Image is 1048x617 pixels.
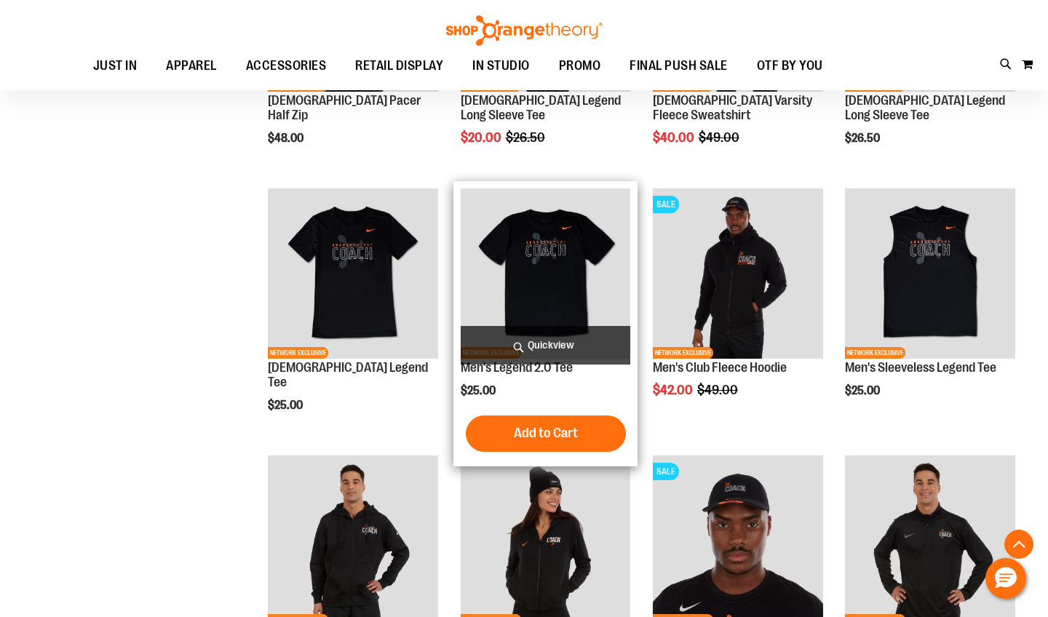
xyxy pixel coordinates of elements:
[653,188,823,361] a: OTF Mens Coach FA22 Club Fleece Full Zip - Black primary imageSALENETWORK EXCLUSIVESALENETWORK EX...
[845,360,996,375] a: Men's Sleeveless Legend Tee
[461,384,498,397] span: $25.00
[615,49,742,83] a: FINAL PUSH SALE
[653,188,823,359] img: OTF Mens Coach FA22 Club Fleece Full Zip - Black primary image
[461,93,621,122] a: [DEMOGRAPHIC_DATA] Legend Long Sleeve Tee
[93,49,138,82] span: JUST IN
[231,49,341,83] a: ACCESSORIES
[699,130,742,145] span: $49.00
[514,425,578,441] span: Add to Cart
[646,181,830,434] div: product
[268,132,306,145] span: $48.00
[653,360,787,375] a: Men's Club Fleece Hoodie
[653,93,812,122] a: [DEMOGRAPHIC_DATA] Varsity Fleece Sweatshirt
[461,188,631,361] a: OTF Mens Coach FA23 Legend 2.0 SS Tee - Black primary imageNETWORK EXCLUSIVENETWORK EXCLUSIVE
[544,49,616,83] a: PROMO
[985,558,1026,599] button: Hello, have a question? Let’s chat.
[697,383,740,397] span: $49.00
[506,130,547,145] span: $26.50
[151,49,231,83] a: APPAREL
[653,347,713,359] span: NETWORK EXCLUSIVE
[653,130,696,145] span: $40.00
[559,49,601,82] span: PROMO
[630,49,728,82] span: FINAL PUSH SALE
[268,93,421,122] a: [DEMOGRAPHIC_DATA] Pacer Half Zip
[742,49,838,83] a: OTF BY YOU
[268,360,428,389] a: [DEMOGRAPHIC_DATA] Legend Tee
[461,360,573,375] a: Men's Legend 2.0 Tee
[268,188,438,361] a: OTF Ladies Coach FA23 Legend SS Tee - Black primary imageNETWORK EXCLUSIVENETWORK EXCLUSIVE
[246,49,327,82] span: ACCESSORIES
[845,188,1015,359] img: OTF Mens Coach FA23 Legend Sleeveless Tee - Black primary image
[653,196,679,213] span: SALE
[845,188,1015,361] a: OTF Mens Coach FA23 Legend Sleeveless Tee - Black primary imageNETWORK EXCLUSIVENETWORK EXCLUSIVE
[453,181,638,466] div: product
[845,93,1005,122] a: [DEMOGRAPHIC_DATA] Legend Long Sleeve Tee
[472,49,530,82] span: IN STUDIO
[653,463,679,480] span: SALE
[458,49,544,83] a: IN STUDIO
[653,383,695,397] span: $42.00
[1004,530,1033,559] button: Back To Top
[268,347,328,359] span: NETWORK EXCLUSIVE
[461,326,631,365] a: Quickview
[268,399,305,412] span: $25.00
[838,181,1023,434] div: product
[845,384,882,397] span: $25.00
[757,49,823,82] span: OTF BY YOU
[261,181,445,448] div: product
[355,49,443,82] span: RETAIL DISPLAY
[268,188,438,359] img: OTF Ladies Coach FA23 Legend SS Tee - Black primary image
[79,49,152,83] a: JUST IN
[466,415,626,452] button: Add to Cart
[166,49,217,82] span: APPAREL
[341,49,458,83] a: RETAIL DISPLAY
[845,347,905,359] span: NETWORK EXCLUSIVE
[845,132,882,145] span: $26.50
[444,15,604,46] img: Shop Orangetheory
[461,130,504,145] span: $20.00
[461,188,631,359] img: OTF Mens Coach FA23 Legend 2.0 SS Tee - Black primary image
